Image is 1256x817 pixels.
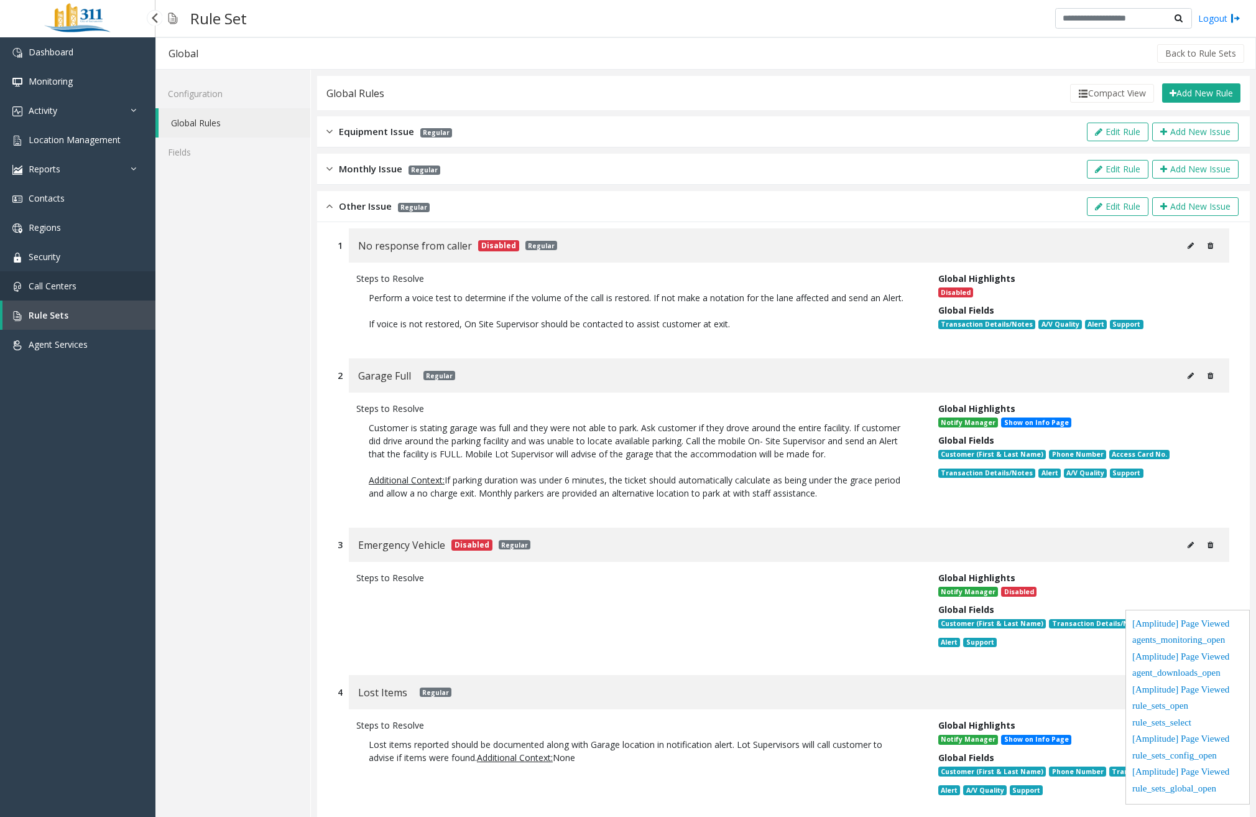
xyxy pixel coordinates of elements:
[356,719,920,732] div: Steps to Resolve
[369,474,445,486] u: Additional Context:
[155,79,310,108] a: Configuration
[420,688,451,697] span: Regular
[478,240,519,251] span: Disabled
[938,767,1046,777] span: Customer (First & Last Name)
[358,368,411,384] span: Garage Full
[1132,765,1243,782] div: [Amplitude] Page Viewed
[338,239,343,252] div: 1
[1132,633,1243,650] div: agents_monitoring_open
[525,241,557,250] span: Regular
[356,402,920,415] div: Steps to Resolve
[1049,450,1106,460] span: Phone Number
[938,587,998,597] span: Notify Manager
[356,285,920,337] p: Perform a voice test to determine if the volume of the call is restored. If not make a notation f...
[12,223,22,233] img: 'icon'
[339,199,392,213] span: Other Issue
[358,684,407,701] span: Lost Items
[338,538,343,551] div: 3
[1001,587,1036,597] span: Disabled
[1132,782,1243,798] div: rule_sets_global_open
[1132,617,1243,633] div: [Amplitude] Page Viewed
[938,638,960,648] span: Alert
[1110,320,1143,330] span: Support
[938,434,994,446] span: Global Fields
[12,48,22,58] img: 'icon'
[29,251,60,263] span: Security
[29,75,73,87] span: Monitoring
[1109,450,1170,460] span: Access Card No.
[356,571,920,584] div: Steps to Resolve
[938,572,1015,584] span: Global Highlights
[356,415,920,506] p: Customer is stating garage was full and they were not able to park. Ask customer if they drove ar...
[1038,469,1060,479] span: Alert
[326,162,333,176] img: closed
[963,785,1006,795] span: A/V Quality
[938,287,973,297] span: Disabled
[938,752,994,763] span: Global Fields
[1152,197,1239,216] button: Add New Issue
[938,304,994,316] span: Global Fields
[1109,767,1206,777] span: Transaction Details/Notes
[398,203,430,212] span: Regular
[12,136,22,146] img: 'icon'
[29,309,68,321] span: Rule Sets
[356,732,920,770] p: Lost items reported should be documented along with Garage location in notification alert. Lot Su...
[12,253,22,263] img: 'icon'
[1132,666,1243,683] div: agent_downloads_open
[29,222,61,233] span: Regions
[1132,732,1243,749] div: [Amplitude] Page Viewed
[358,537,445,553] span: Emergency Vehicle
[326,85,384,101] div: Global Rules
[451,539,492,551] span: Disabled
[339,124,414,139] span: Equipment Issue
[938,719,1015,731] span: Global Highlights
[339,162,402,176] span: Monthly Issue
[12,340,22,350] img: 'icon'
[1087,123,1148,141] button: Edit Rule
[1110,469,1143,479] span: Support
[29,46,73,58] span: Dashboard
[420,128,452,138] span: Regular
[499,540,530,549] span: Regular
[2,301,155,330] a: Rule Sets
[423,371,455,380] span: Regular
[169,45,198,62] div: Global
[477,752,553,763] u: Additional Context:
[1132,749,1243,765] div: rule_sets_config_open
[938,450,1046,460] span: Customer (First & Last Name)
[1049,767,1106,777] span: Phone Number
[12,165,22,175] img: 'icon'
[1085,320,1107,330] span: Alert
[1198,12,1240,25] a: Logout
[1162,83,1240,103] button: Add New Rule
[326,199,333,213] img: opened
[338,369,343,382] div: 2
[938,604,994,615] span: Global Fields
[1038,320,1081,330] span: A/V Quality
[29,134,121,146] span: Location Management
[12,77,22,87] img: 'icon'
[168,3,178,34] img: pageIcon
[1132,650,1243,666] div: [Amplitude] Page Viewed
[1010,785,1043,795] span: Support
[29,105,57,116] span: Activity
[938,320,1035,330] span: Transaction Details/Notes
[938,469,1035,479] span: Transaction Details/Notes
[29,163,60,175] span: Reports
[1152,160,1239,179] button: Add New Issue
[1132,699,1243,716] div: rule_sets_open
[12,311,22,321] img: 'icon'
[1157,44,1244,63] button: Back to Rule Sets
[938,785,960,795] span: Alert
[184,3,253,34] h3: Rule Set
[1087,197,1148,216] button: Edit Rule
[938,273,1015,284] span: Global Highlights
[1231,12,1240,25] img: logout
[938,619,1046,629] span: Customer (First & Last Name)
[12,194,22,204] img: 'icon'
[1152,123,1239,141] button: Add New Issue
[358,238,472,254] span: No response from caller
[12,282,22,292] img: 'icon'
[29,338,88,350] span: Agent Services
[1070,84,1154,103] button: Compact View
